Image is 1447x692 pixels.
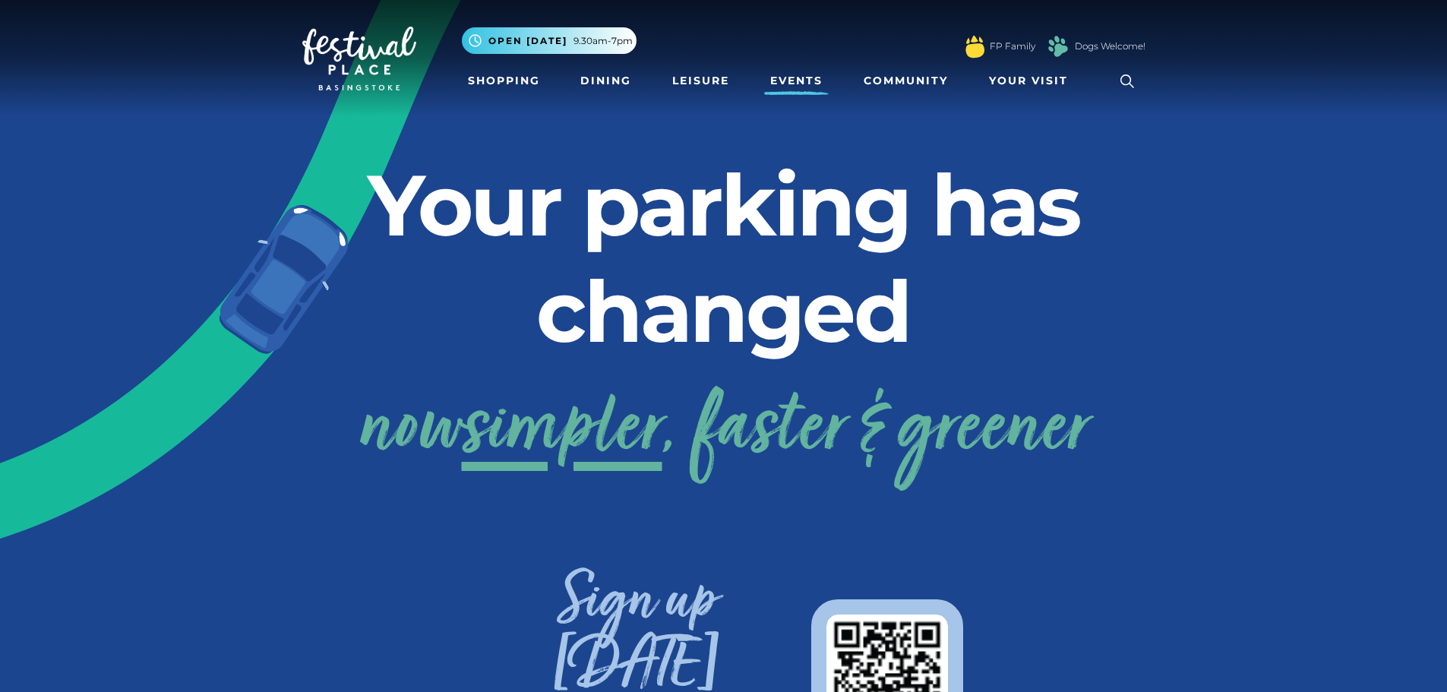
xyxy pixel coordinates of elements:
a: FP Family [990,39,1035,53]
a: Leisure [666,67,735,95]
a: Your Visit [983,67,1082,95]
a: Dining [574,67,637,95]
a: nowsimpler, faster & greener [359,370,1088,491]
a: Shopping [462,67,546,95]
span: Your Visit [989,73,1068,89]
a: Dogs Welcome! [1075,39,1145,53]
span: Open [DATE] [488,34,567,48]
h2: Your parking has changed [302,152,1145,365]
img: Festival Place Logo [302,27,416,90]
a: Events [764,67,829,95]
button: Open [DATE] 9.30am-7pm [462,27,637,54]
span: simpler [462,370,662,491]
a: Community [858,67,954,95]
span: 9.30am-7pm [573,34,633,48]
